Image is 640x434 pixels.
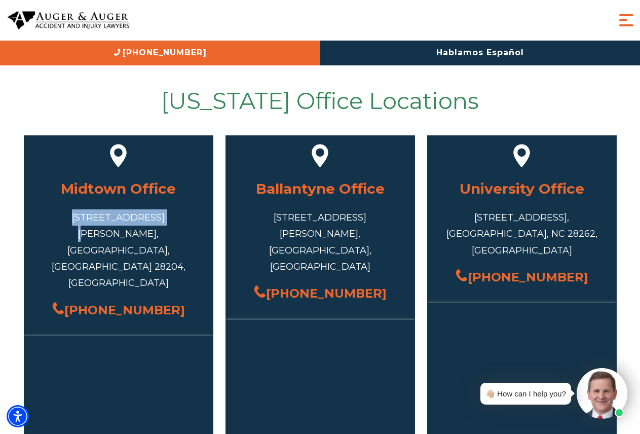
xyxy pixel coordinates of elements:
div: [STREET_ADDRESS], [GEOGRAPHIC_DATA], NC 28262, [GEOGRAPHIC_DATA] [442,209,601,259]
div: Accessibility Menu [7,405,29,427]
h3: University Office [442,176,601,201]
button: Menu [616,10,636,30]
div: [STREET_ADDRESS][PERSON_NAME], [GEOGRAPHIC_DATA], [GEOGRAPHIC_DATA] 28204, [GEOGRAPHIC_DATA] [39,209,198,292]
a: [PHONE_NUMBER] [254,282,387,304]
div: [STREET_ADDRESS][PERSON_NAME], [GEOGRAPHIC_DATA], [GEOGRAPHIC_DATA] [241,209,400,275]
a: [PHONE_NUMBER] [456,266,588,288]
a: [PHONE_NUMBER] [52,299,185,321]
h3: Midtown Office [39,176,198,201]
img: Intaker widget Avatar [577,368,627,419]
div: 👋🏼 How can I help you? [485,387,566,401]
img: Auger & Auger Accident and Injury Lawyers Logo [8,11,129,30]
h2: [US_STATE] Office Locations [24,85,617,117]
h3: Ballantyne Office [241,176,400,201]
